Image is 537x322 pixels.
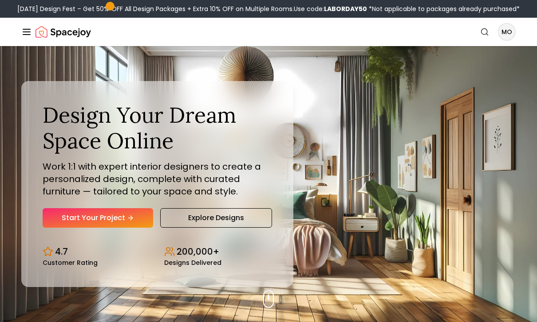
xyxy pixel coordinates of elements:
[21,18,516,46] nav: Global
[43,260,98,266] small: Customer Rating
[324,4,367,13] b: LABORDAY50
[43,208,153,228] a: Start Your Project
[177,245,219,258] p: 200,000+
[499,24,515,40] span: MO
[55,245,68,258] p: 4.7
[164,260,221,266] small: Designs Delivered
[36,23,91,41] img: Spacejoy Logo
[498,23,516,41] button: MO
[43,160,272,198] p: Work 1:1 with expert interior designers to create a personalized design, complete with curated fu...
[294,4,367,13] span: Use code:
[17,4,520,13] div: [DATE] Design Fest – Get 50% OFF All Design Packages + Extra 10% OFF on Multiple Rooms.
[160,208,272,228] a: Explore Designs
[43,102,272,153] h1: Design Your Dream Space Online
[36,23,91,41] a: Spacejoy
[43,238,272,266] div: Design stats
[367,4,520,13] span: *Not applicable to packages already purchased*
